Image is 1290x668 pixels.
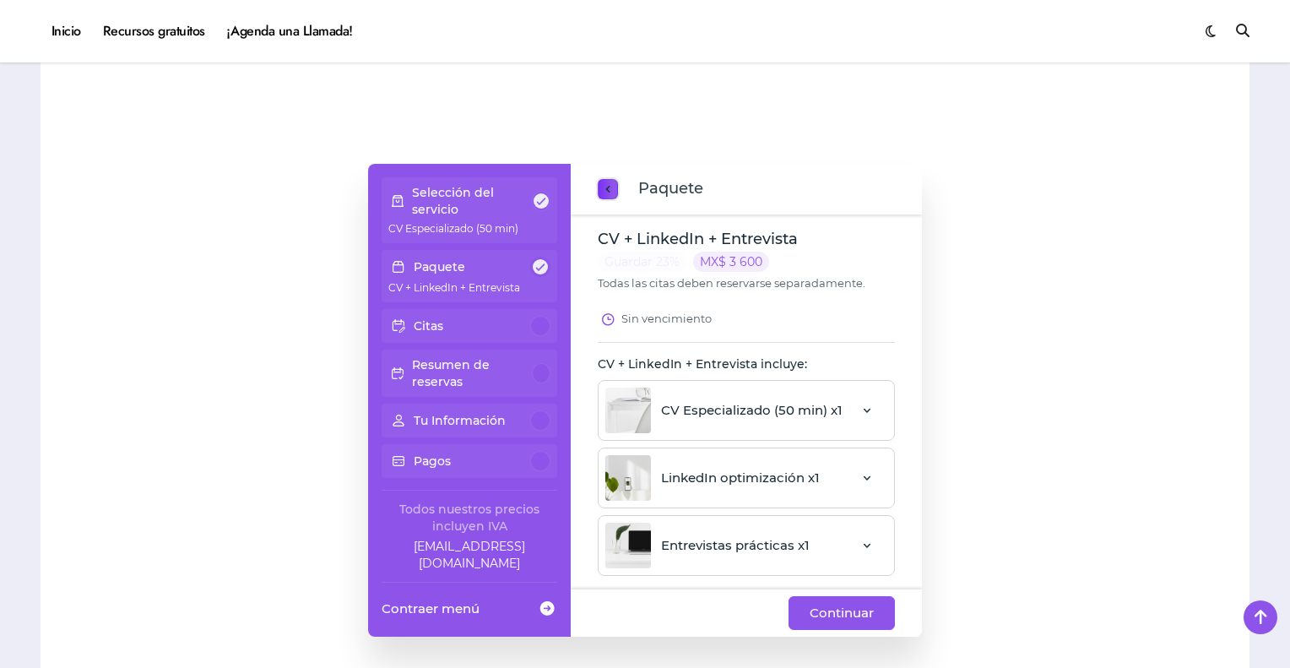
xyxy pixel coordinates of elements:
[41,8,92,54] a: Inicio
[605,523,810,568] div: Entrevistas prácticas x1
[605,455,651,501] img: LinkedIn optimización
[382,538,557,572] a: Company email: ayuda@elhadadelasvacantes.com
[382,600,480,617] span: Contraer menú
[810,603,874,623] span: Continuar
[388,222,518,235] span: CV Especializado (50 min)
[382,501,557,535] div: Todos nuestros precios incluyen IVA
[598,228,798,252] p: CV + LinkedIn + Entrevista
[598,179,618,199] button: previous step
[412,184,532,218] p: Selección del servicio
[414,258,465,275] p: Paquete
[621,312,712,327] p: Sin vencimiento
[605,455,820,501] div: LinkedIn optimización x1
[388,281,520,294] span: CV + LinkedIn + Entrevista
[638,177,703,201] span: Paquete
[605,388,843,433] div: CV Especializado (50 min) x1
[412,356,532,390] p: Resumen de reservas
[414,453,451,470] p: Pagos
[789,596,895,630] button: Continuar
[605,388,651,433] img: CV Especializado (50 min)
[92,8,216,54] a: Recursos gratuitos
[598,252,686,272] p: Guardar 23%
[693,252,769,272] p: MX$ 3 600
[605,523,651,568] img: Entrevistas prácticas
[414,318,443,334] p: Citas
[598,275,895,291] p: Todas las citas deben reservarse separadamente.
[598,356,895,373] p: CV + LinkedIn + Entrevista incluye:
[414,412,506,429] p: Tu Información
[216,8,364,54] a: ¡Agenda una Llamada!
